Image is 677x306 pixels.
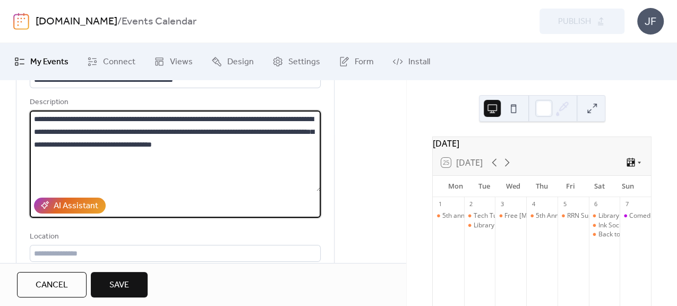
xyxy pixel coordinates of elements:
div: 1 [436,200,444,208]
div: Ink Society [598,221,629,230]
div: Fri [556,176,585,197]
span: Install [408,56,430,69]
span: Form [355,56,374,69]
div: Mon [441,176,470,197]
div: 5 [561,200,569,208]
span: Design [227,56,254,69]
button: Cancel [17,272,87,297]
span: Cancel [36,279,68,292]
div: Ink Society [589,221,620,230]
div: Library of Things [598,211,647,220]
div: RRN Super Sale [558,211,589,220]
span: Save [109,279,129,292]
div: 5th Annual Monarchs Blessing Ceremony [526,211,558,220]
a: Install [384,47,438,76]
div: Sun [614,176,642,197]
div: Location [30,231,319,243]
b: / [117,12,122,32]
button: Save [91,272,148,297]
div: Tue [470,176,499,197]
div: 6 [592,200,600,208]
div: JF [637,8,664,35]
div: 2 [467,200,475,208]
img: logo [13,13,29,30]
div: 5th annual Labor Day Celebration [433,211,464,220]
div: RRN Super Sale [567,211,613,220]
a: Form [331,47,382,76]
a: [DOMAIN_NAME] [36,12,117,32]
div: 7 [623,200,631,208]
span: Views [170,56,193,69]
div: AI Assistant [54,200,98,212]
div: Description [30,96,319,109]
div: 3 [498,200,506,208]
div: Comedian Tyler Fowler at Island Resort and Casino Club 41 [620,211,651,220]
div: Free Covid-19 at-home testing kits [495,211,526,220]
span: Connect [103,56,135,69]
div: Thu [527,176,556,197]
span: My Events [30,56,68,69]
span: Settings [288,56,320,69]
div: Back to School Open House [589,230,620,239]
a: My Events [6,47,76,76]
div: Library of Things [464,221,495,230]
div: Sat [585,176,614,197]
a: Views [146,47,201,76]
button: AI Assistant [34,198,106,214]
a: Settings [264,47,328,76]
div: Free [MEDICAL_DATA] at-home testing kits [504,211,631,220]
div: [DATE] [433,137,651,150]
div: 4 [529,200,537,208]
a: Design [203,47,262,76]
div: 5th Annual Monarchs Blessing Ceremony [536,211,658,220]
div: Wed [499,176,527,197]
b: Events Calendar [122,12,196,32]
div: Tech Tuesdays [464,211,495,220]
div: Library of Things [474,221,523,230]
div: Tech Tuesdays [474,211,518,220]
a: Connect [79,47,143,76]
div: Library of Things [589,211,620,220]
div: 5th annual [DATE] Celebration [442,211,532,220]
